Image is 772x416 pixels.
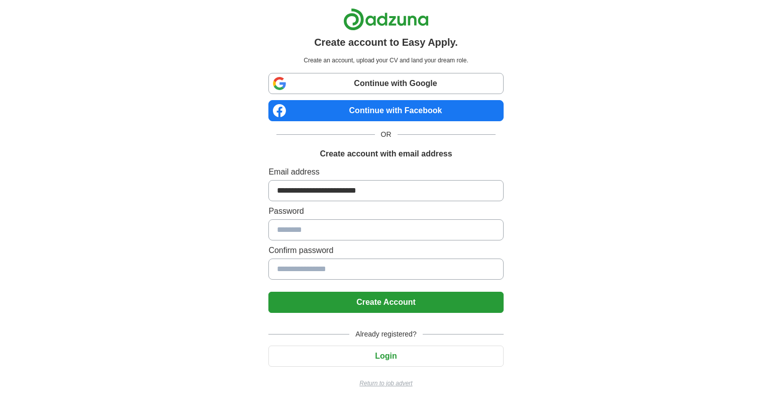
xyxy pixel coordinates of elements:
[268,73,503,94] a: Continue with Google
[320,148,452,160] h1: Create account with email address
[268,166,503,178] label: Email address
[268,205,503,217] label: Password
[268,352,503,360] a: Login
[268,100,503,121] a: Continue with Facebook
[268,292,503,313] button: Create Account
[268,346,503,367] button: Login
[343,8,429,31] img: Adzuna logo
[314,35,458,50] h1: Create account to Easy Apply.
[375,129,398,140] span: OR
[270,56,501,65] p: Create an account, upload your CV and land your dream role.
[268,244,503,257] label: Confirm password
[268,379,503,388] a: Return to job advert
[349,329,422,340] span: Already registered?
